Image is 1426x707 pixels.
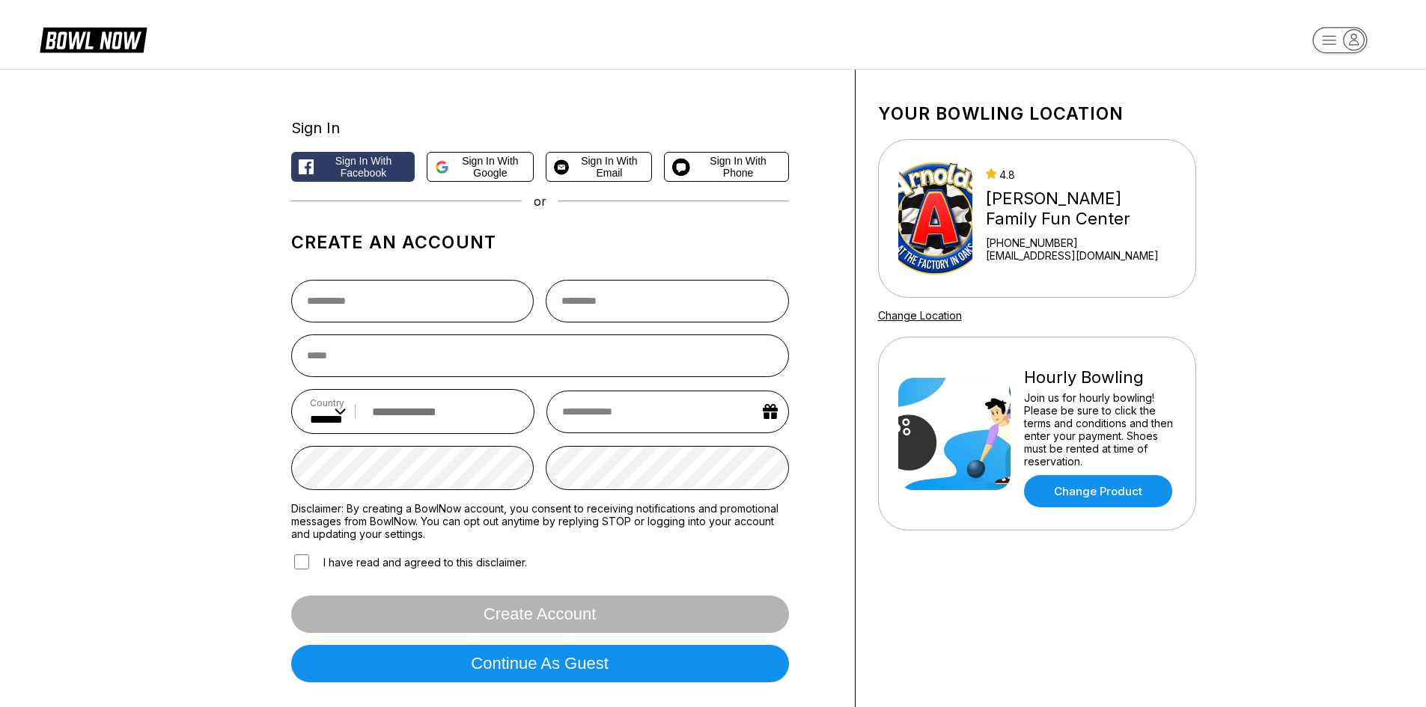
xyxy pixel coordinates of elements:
a: Change Location [878,309,962,322]
img: Hourly Bowling [898,378,1011,490]
div: Sign In [291,119,789,137]
h1: Your bowling location [878,103,1196,124]
h1: Create an account [291,232,789,253]
div: 4.8 [986,168,1175,181]
div: [PHONE_NUMBER] [986,236,1175,249]
label: Country [310,397,346,408]
input: I have read and agreed to this disclaimer. [294,554,309,569]
button: Sign in with Email [546,152,652,182]
div: or [291,194,789,209]
img: Arnold's Family Fun Center [898,162,973,275]
span: Sign in with Email [575,155,644,179]
a: Change Product [1024,475,1172,507]
button: Continue as guest [291,645,789,682]
span: Sign in with Facebook [320,155,408,179]
div: Hourly Bowling [1024,367,1176,388]
div: Join us for hourly bowling! Please be sure to click the terms and conditions and then enter your ... [1024,391,1176,468]
button: Sign in with Google [427,152,533,182]
label: Disclaimer: By creating a BowlNow account, you consent to receiving notifications and promotional... [291,502,789,540]
span: Sign in with Phone [696,155,781,179]
div: [PERSON_NAME] Family Fun Center [986,189,1175,229]
button: Sign in with Facebook [291,152,415,182]
a: [EMAIL_ADDRESS][DOMAIN_NAME] [986,249,1175,262]
label: I have read and agreed to this disclaimer. [291,552,527,572]
span: Sign in with Google [455,155,525,179]
button: Sign in with Phone [664,152,789,182]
